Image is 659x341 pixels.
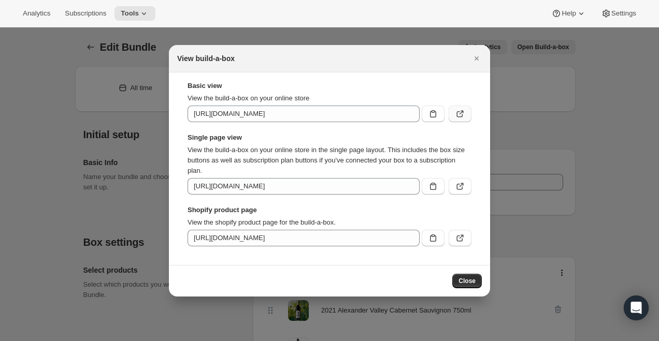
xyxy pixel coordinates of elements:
button: Subscriptions [59,6,112,21]
strong: Single page view [188,132,471,143]
span: Analytics [23,9,50,18]
button: Settings [595,6,642,21]
button: Tools [114,6,155,21]
span: Tools [121,9,139,18]
span: Settings [611,9,636,18]
strong: Shopify product page [188,205,471,215]
button: Close [452,274,482,288]
button: Help [545,6,592,21]
span: Help [562,9,576,18]
div: Open Intercom Messenger [624,295,649,320]
p: View the shopify product page for the build-a-box. [188,217,471,228]
span: Subscriptions [65,9,106,18]
p: View the build-a-box on your online store in the single page layout. This includes the box size b... [188,145,471,176]
button: Analytics [17,6,56,21]
p: View the build-a-box on your online store [188,93,471,103]
h2: View build-a-box [177,53,235,64]
span: Close [459,277,476,285]
strong: Basic view [188,81,471,91]
button: Close [469,51,484,66]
